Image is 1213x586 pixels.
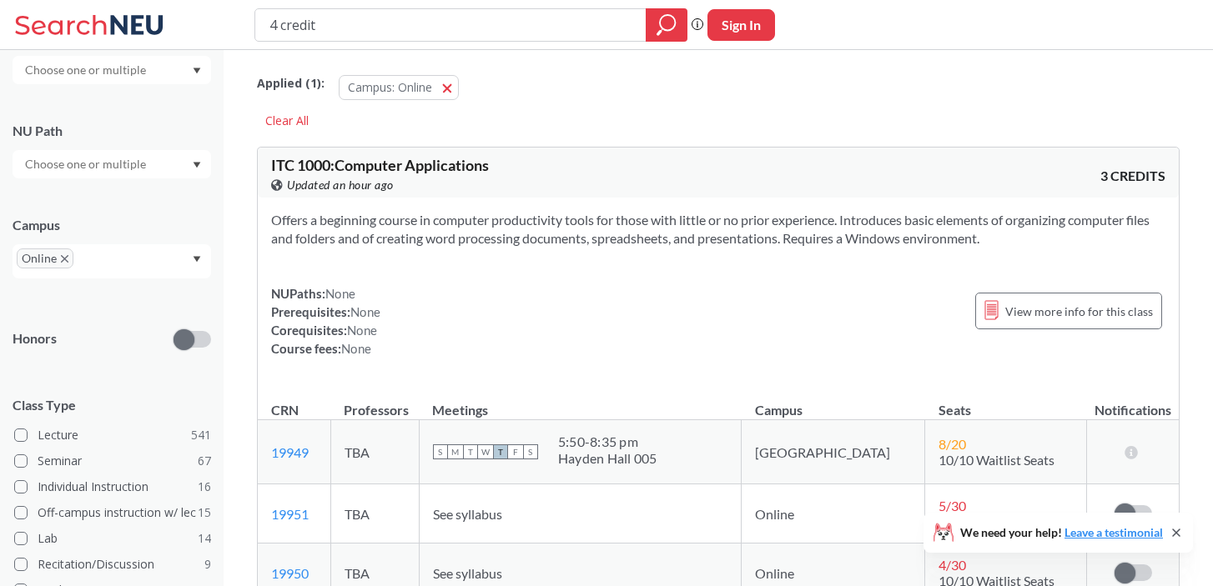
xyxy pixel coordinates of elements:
[448,444,463,459] span: M
[742,420,925,484] td: [GEOGRAPHIC_DATA]
[433,565,502,581] span: See syllabus
[193,256,201,263] svg: Dropdown arrow
[204,555,211,573] span: 9
[348,79,432,95] span: Campus: Online
[1100,167,1165,185] span: 3 CREDITS
[271,565,309,581] a: 19950
[268,11,634,39] input: Class, professor, course number, "phrase"
[13,56,211,84] div: Dropdown arrow
[1065,525,1163,539] a: Leave a testimonial
[198,478,211,496] span: 16
[330,420,419,484] td: TBA
[14,553,211,575] label: Recitation/Discussion
[419,384,741,420] th: Meetings
[341,341,371,356] span: None
[657,13,677,37] svg: magnifying glass
[939,436,966,452] span: 8 / 20
[198,529,211,548] span: 14
[13,122,211,140] div: NU Path
[14,450,211,472] label: Seminar
[271,156,489,174] span: ITC 1000 : Computer Applications
[271,401,299,419] div: CRN
[646,8,687,42] div: magnifying glass
[350,304,380,319] span: None
[939,452,1054,468] span: 10/10 Waitlist Seats
[558,450,657,467] div: Hayden Hall 005
[13,396,211,414] span: Class Type
[347,323,377,338] span: None
[271,284,380,358] div: NUPaths: Prerequisites: Corequisites: Course fees:
[330,484,419,543] td: TBA
[13,329,57,348] p: Honors
[325,286,355,301] span: None
[14,476,211,498] label: Individual Instruction
[1005,301,1153,322] span: View more info for this class
[13,150,211,178] div: Dropdown arrow
[939,557,966,573] span: 4 / 30
[198,452,211,470] span: 67
[925,384,1087,420] th: Seats
[493,444,508,459] span: T
[463,444,478,459] span: T
[478,444,493,459] span: W
[14,528,211,549] label: Lab
[17,248,73,268] span: OnlineX to remove pill
[17,154,157,174] input: Choose one or multiple
[960,527,1163,538] span: We need your help!
[271,506,309,522] a: 19951
[558,433,657,450] div: 5:50 - 8:35 pm
[742,484,925,543] td: Online
[257,74,325,93] span: Applied ( 1 ):
[287,176,394,194] span: Updated an hour ago
[61,255,68,263] svg: X to remove pill
[13,216,211,234] div: Campus
[17,60,157,80] input: Choose one or multiple
[14,502,211,523] label: Off-campus instruction w/ lec
[742,384,925,420] th: Campus
[14,424,211,446] label: Lecture
[271,444,309,460] a: 19949
[257,108,317,133] div: Clear All
[523,444,538,459] span: S
[198,503,211,522] span: 15
[191,426,211,444] span: 541
[939,498,966,513] span: 5 / 30
[193,162,201,168] svg: Dropdown arrow
[1087,384,1179,420] th: Notifications
[707,9,775,41] button: Sign In
[508,444,523,459] span: F
[193,68,201,74] svg: Dropdown arrow
[330,384,419,420] th: Professors
[339,75,459,100] button: Campus: Online
[13,244,211,278] div: OnlineX to remove pillDropdown arrow
[433,444,448,459] span: S
[271,211,1165,248] section: Offers a beginning course in computer productivity tools for those with little or no prior experi...
[433,506,502,522] span: See syllabus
